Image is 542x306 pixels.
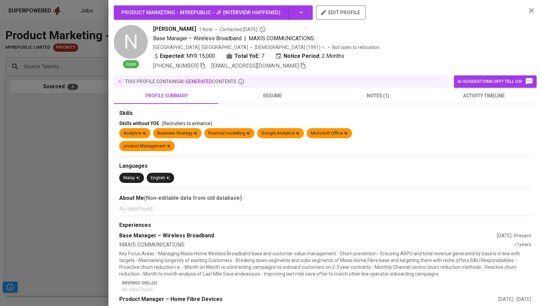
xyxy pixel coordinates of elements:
span: [PHONE_NUMBER] [153,63,199,69]
b: Expected: [160,52,185,60]
span: notes (1) [329,92,427,100]
button: Product Marketing - MyRepublic - JF (Interview happened) [114,5,313,20]
span: Open [123,61,139,68]
div: About Me [119,194,531,202]
div: [DATE] - [DATE] [498,296,531,303]
p: No data found. [119,205,531,213]
span: [EMAIL_ADDRESS][DOMAIN_NAME] [211,63,299,69]
b: Notice Period: [284,52,320,60]
div: financial modelling [208,130,250,137]
button: AI suggestions off? Tell us! [454,75,537,88]
p: Inferred Skill(s) [122,280,531,286]
span: Base Manager – Wireless Broadband [153,35,242,42]
span: AI suggestions off? Tell us! [457,77,533,86]
div: Skills [119,110,531,117]
div: N [114,25,148,59]
p: Not open to relocation [332,44,379,51]
b: Total YoE: [234,52,260,60]
p: Key Focus Areas - Managing Maxis Home Wireless Broadband base and customer value management - Chu... [119,250,531,277]
span: 1 Note [199,26,213,33]
span: Skills without YOE [119,121,159,126]
span: (Recruiters to enhance) [162,121,212,126]
div: [DATE] - Present [497,232,531,239]
div: [GEOGRAPHIC_DATA], [GEOGRAPHIC_DATA] [153,44,248,51]
div: (1991) [255,44,326,51]
span: AI-generated [179,79,212,84]
div: MYR 15,000 [153,52,215,60]
div: Business Strategy [157,130,197,137]
div: 2 Months [275,52,344,60]
button: edit profile [316,5,366,20]
span: resume [224,92,321,100]
span: [PERSON_NAME] [153,25,196,33]
span: 7 [261,52,264,60]
span: Contacted [DATE] [220,26,266,33]
div: Experiences [119,221,531,229]
span: activity timeline [435,92,533,100]
div: Product Manager – Home Fibre Devices [119,296,498,303]
div: product Management [123,143,171,149]
div: MAXIS COMMUNICATIONS [119,241,514,249]
div: <1 years [514,241,531,249]
div: English [151,175,170,181]
b: (Non-editable data from old database) [144,195,242,201]
div: Base Manager – Wireless Broadband [119,232,497,240]
div: Analytics [123,130,146,137]
p: No data found. [122,286,531,293]
span: Product Marketing - MyRepublic - JF ( Interview happened ) [121,9,280,16]
svg: By Malaysia recruiter [259,26,266,33]
span: profile summary [118,92,215,100]
span: | [244,34,246,43]
p: this profile contains contents [125,78,236,85]
div: Malay [123,175,140,181]
span: MAXIS COMMUNICATIONS [249,35,314,42]
span: [DEMOGRAPHIC_DATA] [255,44,306,51]
a: edit profile [316,9,366,15]
div: Microsoft Office [311,130,348,137]
div: Google Analytics [261,130,300,137]
div: Languages [119,162,531,170]
span: edit profile [321,8,360,17]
